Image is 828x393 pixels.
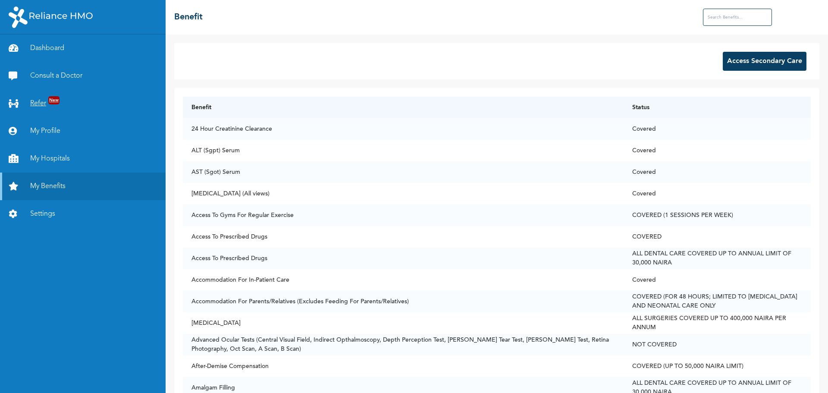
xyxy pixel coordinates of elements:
[624,312,811,334] td: ALL SURGERIES COVERED UP TO 400,000 NAIRA PER ANNUM
[624,248,811,269] td: ALL DENTAL CARE COVERED UP TO ANNUAL LIMIT OF 30,000 NAIRA
[624,355,811,377] td: COVERED (UP TO 50,000 NAIRA LIMIT)
[624,118,811,140] td: Covered
[183,204,624,226] td: Access To Gyms For Regular Exercise
[183,97,624,118] th: Benefit
[624,204,811,226] td: COVERED (1 SESSIONS PER WEEK)
[624,269,811,291] td: Covered
[624,161,811,183] td: Covered
[183,248,624,269] td: Access To Prescribed Drugs
[183,312,624,334] td: [MEDICAL_DATA]
[9,6,93,28] img: RelianceHMO's Logo
[703,9,772,26] input: Search Benefits...
[183,269,624,291] td: Accommodation For In-Patient Care
[183,291,624,312] td: Accommodation For Parents/Relatives (Excludes Feeding For Parents/Relatives)
[174,11,203,24] h2: Benefit
[183,140,624,161] td: ALT (Sgpt) Serum
[183,355,624,377] td: After-Demise Compensation
[183,226,624,248] td: Access To Prescribed Drugs
[624,291,811,312] td: COVERED (FOR 48 HOURS; LIMITED TO [MEDICAL_DATA] AND NEONATAL CARE ONLY
[183,334,624,355] td: Advanced Ocular Tests (Central Visual Field, Indirect Opthalmoscopy, Depth Perception Test, [PERS...
[48,96,60,104] span: New
[624,140,811,161] td: Covered
[183,118,624,140] td: 24 Hour Creatinine Clearance
[183,161,624,183] td: AST (Sgot) Serum
[624,334,811,355] td: NOT COVERED
[624,183,811,204] td: Covered
[183,183,624,204] td: [MEDICAL_DATA] (All views)
[624,97,811,118] th: Status
[723,52,806,71] button: Access Secondary Care
[624,226,811,248] td: COVERED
